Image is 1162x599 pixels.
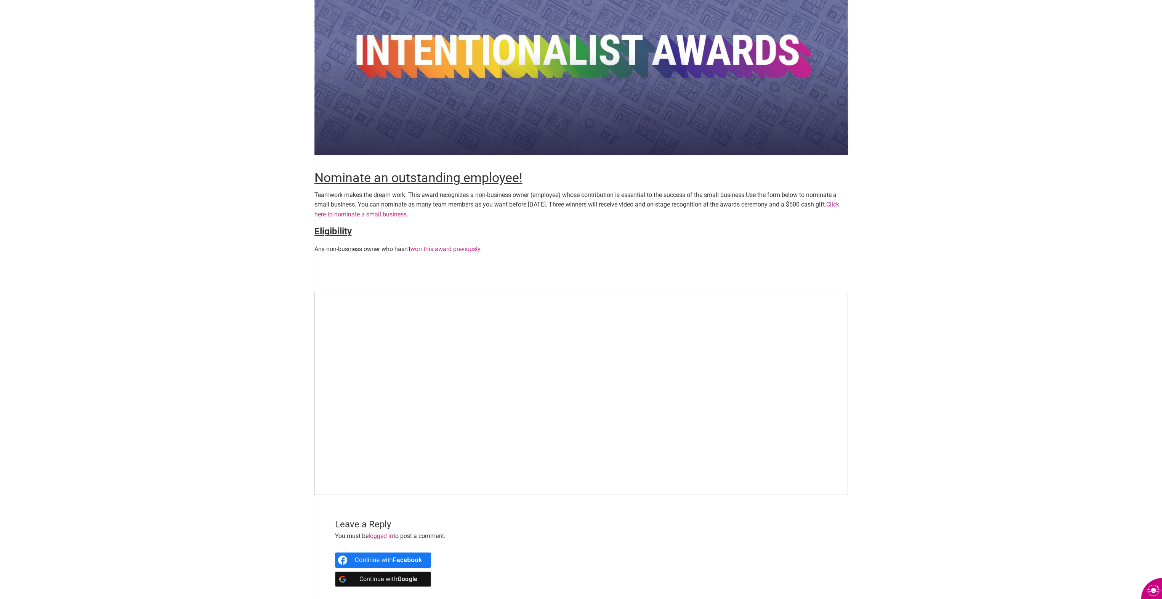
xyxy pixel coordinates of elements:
b: Google [397,575,418,583]
div: Continue with [355,553,422,568]
a: logged in [369,532,393,540]
p: You must be to post a comment. [335,531,827,541]
p: Use the form below to nominate a small business. You can nominate as many team members as you wan... [314,190,848,219]
strong: Eligibility [314,226,352,237]
h3: Leave a Reply [335,518,827,531]
div: Continue with [355,572,422,587]
a: Continue with <b>Facebook</b> [335,553,431,568]
span: Nominate an outstanding employee! [314,170,522,185]
a: won this award previously [410,245,480,253]
a: Click here to nominate a small business. [314,201,839,218]
b: Facebook [393,557,422,563]
span: Teamwork makes the dream work. This award recognizes a non-business owner (employee) whose contri... [314,191,746,199]
p: Any non-business owner who hasn’t . [314,244,848,254]
a: Continue with <b>Google</b> [335,572,431,587]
